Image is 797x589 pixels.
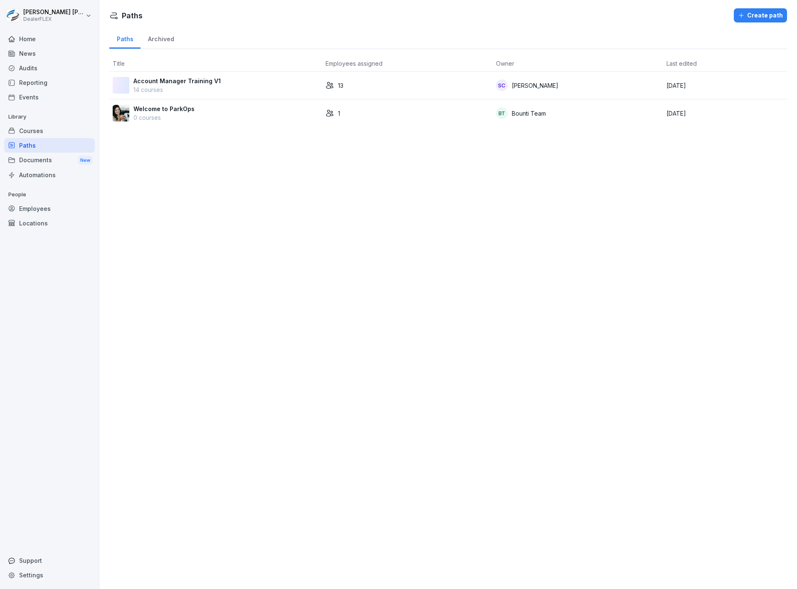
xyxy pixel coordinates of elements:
a: News [4,46,95,61]
span: Last edited [666,60,697,67]
div: Create path [738,11,783,20]
span: Owner [496,60,514,67]
a: Audits [4,61,95,75]
a: Reporting [4,75,95,90]
h1: Paths [122,10,143,21]
p: [PERSON_NAME] [PERSON_NAME] [23,9,84,16]
p: Library [4,110,95,124]
a: Home [4,32,95,46]
button: Create path [734,8,787,22]
div: Support [4,553,95,568]
p: Bounti Team [512,109,546,118]
a: Locations [4,216,95,230]
p: 0 courses [133,113,195,122]
p: [DATE] [666,109,784,118]
a: Paths [4,138,95,153]
p: 1 [338,109,340,118]
p: 14 courses [133,85,221,94]
a: Archived [141,27,181,49]
p: Account Manager Training V1 [133,77,221,85]
div: Documents [4,153,95,168]
a: Settings [4,568,95,582]
a: Automations [4,168,95,182]
a: Paths [109,27,141,49]
a: DocumentsNew [4,153,95,168]
p: [PERSON_NAME] [512,81,558,90]
a: Employees [4,201,95,216]
p: People [4,188,95,201]
div: SC [496,79,508,91]
a: Events [4,90,95,104]
span: Title [113,60,125,67]
p: DealerFLEX [23,16,84,22]
a: Courses [4,124,95,138]
p: [DATE] [666,81,784,90]
div: BT [496,107,508,119]
p: 13 [338,81,343,90]
span: Employees assigned [326,60,382,67]
p: Welcome to ParkOps [133,104,195,113]
img: tfhotmy4ts5f1nycrxxkhmt7.png [113,105,129,121]
div: New [78,156,92,165]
